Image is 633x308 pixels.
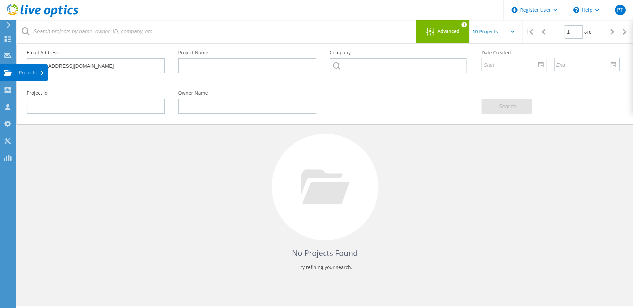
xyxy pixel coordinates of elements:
[482,99,532,114] button: Search
[17,20,416,43] input: Search projects by name, owner, ID, company, etc
[482,58,542,71] input: Start
[27,91,165,95] label: Project Id
[330,50,468,55] label: Company
[523,20,537,44] div: |
[573,7,579,13] svg: \n
[499,103,517,110] span: Search
[584,29,591,35] span: of 0
[482,50,620,55] label: Date Created
[30,248,620,259] h4: No Projects Found
[19,70,44,75] div: Projects
[178,50,316,55] label: Project Name
[30,262,620,273] p: Try refining your search.
[437,29,459,34] span: Advanced
[617,7,623,13] span: PT
[27,50,165,55] label: Email Address
[619,20,633,44] div: |
[555,58,614,71] input: End
[7,14,78,19] a: Live Optics Dashboard
[178,91,316,95] label: Owner Name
